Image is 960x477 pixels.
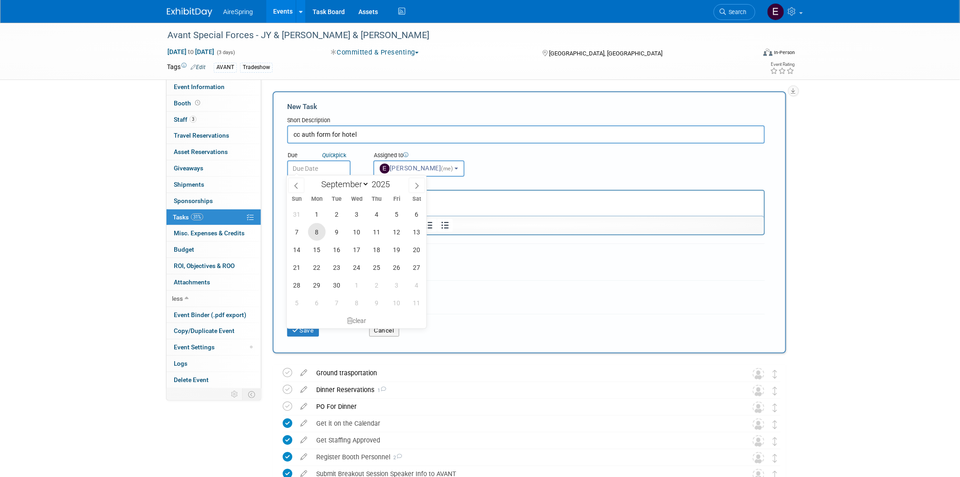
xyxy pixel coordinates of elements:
td: Toggle Event Tabs [243,388,261,400]
span: Search [726,9,747,15]
a: Event Settings [167,339,261,355]
button: Save [287,324,319,337]
span: September 2, 2025 [328,205,346,223]
a: Search [714,4,755,20]
span: September 25, 2025 [368,258,386,276]
span: Travel Reservations [174,132,229,139]
div: Dinner Reservations [312,382,735,397]
select: Month [317,179,369,190]
span: Booth [174,99,202,107]
a: Delete Event [167,372,261,388]
span: Event Information [174,83,225,90]
span: Copy/Duplicate Event [174,327,235,334]
span: Thu [367,196,387,202]
span: September 14, 2025 [288,241,306,258]
a: edit [296,402,312,411]
span: September 10, 2025 [348,223,366,241]
div: Assigned to [373,151,483,160]
div: New Task [287,102,765,112]
span: AireSpring [223,8,253,15]
span: September 16, 2025 [328,241,346,258]
img: Unassigned [753,435,764,447]
span: Budget [174,246,194,253]
span: less [172,295,183,302]
div: clear [287,313,426,328]
span: September 1, 2025 [308,205,326,223]
span: October 6, 2025 [308,294,326,312]
span: October 4, 2025 [408,276,426,294]
span: September 27, 2025 [408,258,426,276]
button: Cancel [369,324,399,337]
div: Ground trasportation [312,365,735,381]
div: AVANT [214,63,237,72]
div: Event Rating [770,62,795,67]
span: Logs [174,360,187,367]
span: September 22, 2025 [308,258,326,276]
div: Short Description [287,116,765,125]
span: October 8, 2025 [348,294,366,312]
i: Move task [773,437,778,446]
span: September 3, 2025 [348,205,366,223]
div: Tag Contributors [287,284,765,294]
span: ROI, Objectives & ROO [174,262,235,269]
span: September 6, 2025 [408,205,426,223]
button: Committed & Presenting [328,48,423,57]
span: October 1, 2025 [348,276,366,294]
span: Event Settings [174,343,215,351]
a: less [167,291,261,307]
span: September 28, 2025 [288,276,306,294]
span: Giveaways [174,164,203,172]
a: Edit [191,64,206,70]
span: September 17, 2025 [348,241,366,258]
span: to [186,48,195,55]
a: edit [296,369,312,377]
span: (me) [441,165,453,172]
span: September 26, 2025 [388,258,406,276]
span: September 4, 2025 [368,205,386,223]
div: Details [287,177,765,190]
span: [DATE] [DATE] [167,48,215,56]
i: Move task [773,420,778,429]
img: Unassigned [753,418,764,430]
a: Sponsorships [167,193,261,209]
span: September 5, 2025 [388,205,406,223]
a: edit [296,436,312,444]
span: September 15, 2025 [308,241,326,258]
div: Register Booth Personnel [312,449,735,465]
button: Numbered list [421,219,437,232]
img: Unassigned [753,402,764,413]
input: Due Date [287,160,351,177]
span: Event Binder (.pdf export) [174,311,246,318]
span: September 20, 2025 [408,241,426,258]
span: 1 [374,388,386,393]
a: Booth [167,95,261,111]
span: Fri [387,196,407,202]
span: Modified Layout [250,346,253,348]
span: Mon [307,196,327,202]
div: Get Staffing Approved [312,432,735,448]
span: September 23, 2025 [328,258,346,276]
span: Sun [287,196,307,202]
button: Bullet list [437,219,453,232]
td: Personalize Event Tab Strip [227,388,243,400]
a: Copy/Duplicate Event [167,323,261,339]
div: In-Person [774,49,795,56]
span: September 13, 2025 [408,223,426,241]
img: Unassigned [753,368,764,380]
span: September 21, 2025 [288,258,306,276]
span: September 30, 2025 [328,276,346,294]
span: September 11, 2025 [368,223,386,241]
a: Giveaways [167,160,261,176]
span: September 29, 2025 [308,276,326,294]
div: PO For Dinner [312,399,735,414]
span: Tasks [173,214,203,221]
a: Event Information [167,79,261,95]
div: Due [287,151,360,160]
img: erica arjona [767,3,784,20]
span: September 8, 2025 [308,223,326,241]
img: Unassigned [753,385,764,397]
span: September 7, 2025 [288,223,306,241]
span: Sat [407,196,426,202]
span: September 24, 2025 [348,258,366,276]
